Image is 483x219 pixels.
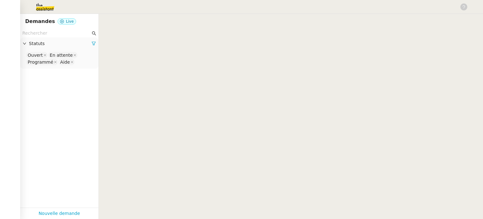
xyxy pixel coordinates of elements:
[60,59,70,65] div: Aide
[58,59,75,65] nz-select-item: Aide
[29,40,92,47] span: Statuts
[48,52,77,58] nz-select-item: En attente
[66,19,74,24] span: Live
[25,17,55,26] nz-page-header-title: Demandes
[20,37,98,50] div: Statuts
[28,52,43,58] div: Ouvert
[26,52,47,58] nz-select-item: Ouvert
[50,52,73,58] div: En attente
[39,210,80,217] a: Nouvelle demande
[28,59,53,65] div: Programmé
[22,30,91,37] input: Rechercher
[26,59,58,65] nz-select-item: Programmé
